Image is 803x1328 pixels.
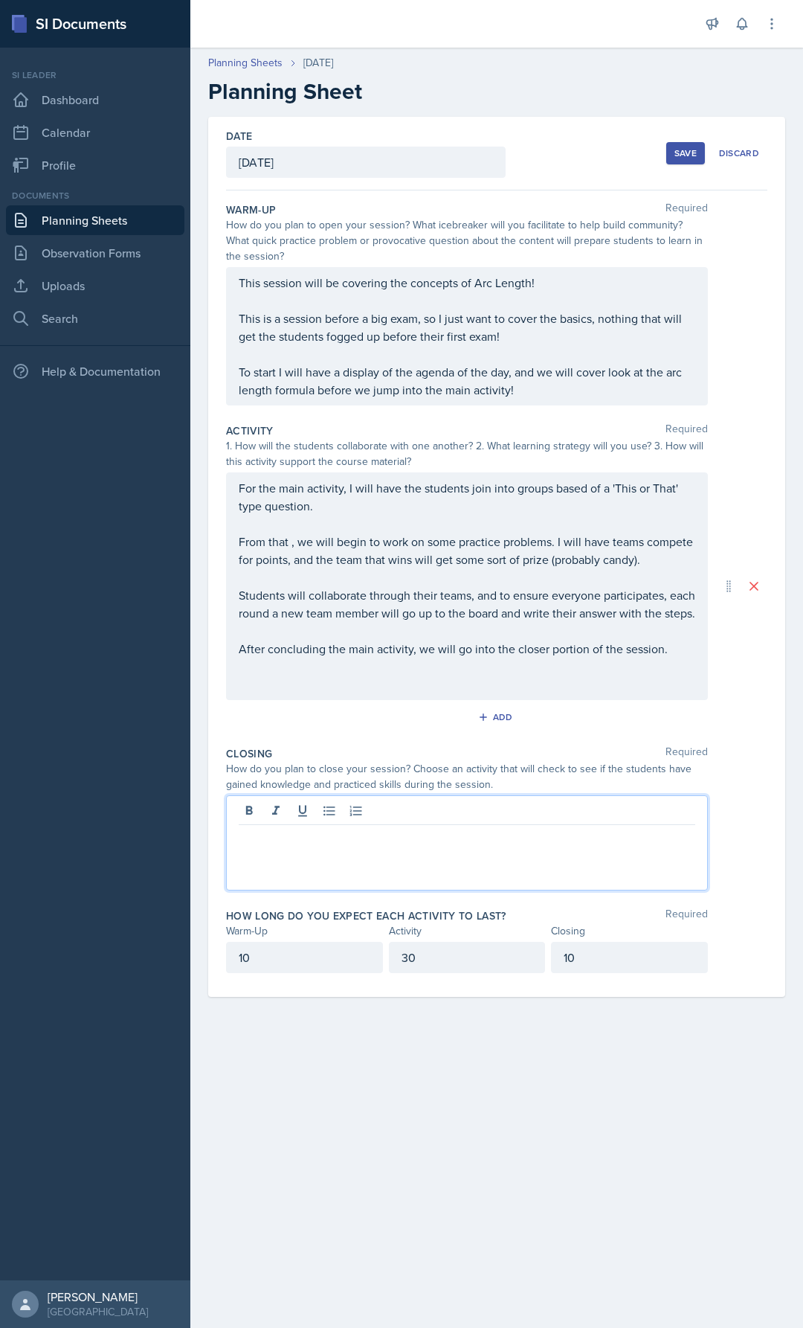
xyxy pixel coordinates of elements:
p: For the main activity, I will have the students join into groups based of a 'This or That' type q... [239,479,695,515]
div: Documents [6,189,184,202]
p: Students will collaborate through their teams, and to ensure everyone participates, each round a ... [239,586,695,622]
p: This is a session before a big exam, so I just want to cover the basics, nothing that will get th... [239,309,695,345]
p: To start I will have a display of the agenda of the day, and we will cover look at the arc length... [239,363,695,399]
span: Required [665,746,708,761]
button: Discard [711,142,767,164]
div: Si leader [6,68,184,82]
div: [PERSON_NAME] [48,1289,148,1304]
label: Warm-Up [226,202,276,217]
span: Required [665,202,708,217]
a: Uploads [6,271,184,301]
p: 30 [401,949,533,966]
label: How long do you expect each activity to last? [226,908,506,923]
button: Add [473,706,521,728]
div: Save [674,147,697,159]
p: After concluding the main activity, we will go into the closer portion of the session. [239,640,695,658]
a: Dashboard [6,85,184,115]
a: Planning Sheets [208,55,283,71]
div: Add [481,711,513,723]
p: 10 [239,949,370,966]
div: Warm-Up [226,923,383,939]
a: Observation Forms [6,238,184,268]
a: Calendar [6,118,184,147]
h2: Planning Sheet [208,78,785,105]
span: Required [665,423,708,438]
p: This session will be covering the concepts of Arc Length! [239,274,695,292]
div: How do you plan to open your session? What icebreaker will you facilitate to help build community... [226,217,708,264]
div: [DATE] [303,55,333,71]
p: From that , we will begin to work on some practice problems. I will have teams compete for points... [239,533,695,568]
div: Discard [719,147,759,159]
a: Profile [6,150,184,180]
label: Closing [226,746,272,761]
a: Search [6,304,184,333]
div: How do you plan to close your session? Choose an activity that will check to see if the students ... [226,761,708,792]
span: Required [665,908,708,923]
div: 1. How will the students collaborate with one another? 2. What learning strategy will you use? 3.... [226,438,708,469]
a: Planning Sheets [6,205,184,235]
label: Activity [226,423,274,438]
div: Closing [551,923,708,939]
div: [GEOGRAPHIC_DATA] [48,1304,148,1319]
button: Save [666,142,705,164]
div: Help & Documentation [6,356,184,386]
div: Activity [389,923,546,939]
p: 10 [564,949,695,966]
label: Date [226,129,252,144]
